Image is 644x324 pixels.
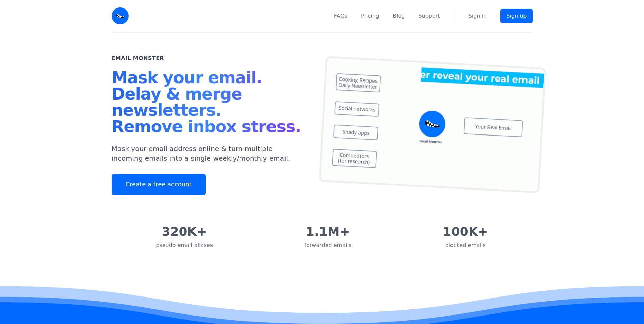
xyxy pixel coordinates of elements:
div: 100K+ [443,225,488,238]
div: blocked emails [443,241,488,249]
a: FAQs [334,12,347,20]
img: temp mail, free temporary mail, Temporary Email [319,56,546,193]
div: 320K+ [156,225,213,238]
a: Sign up [500,9,532,23]
div: pseudo email aliases [156,241,213,249]
div: 1.1M+ [304,225,351,238]
h2: Email Monster [112,54,164,62]
h1: Mask your email. Delay & merge newsletters. Remove inbox stress. [112,69,306,137]
img: Email Monster [112,7,129,24]
a: Create a free account [112,174,206,195]
a: Sign in [468,12,487,20]
a: Pricing [361,12,379,20]
div: forwarded emails [304,241,351,249]
p: Mask your email address online & turn multiple incoming emails into a single weekly/monthly email. [112,144,306,163]
a: Support [418,12,440,20]
a: Blog [393,12,405,20]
